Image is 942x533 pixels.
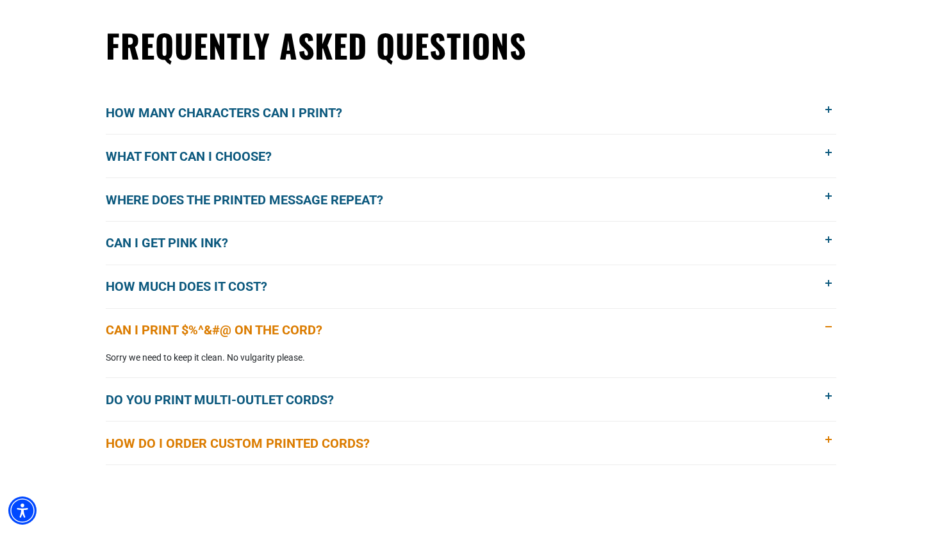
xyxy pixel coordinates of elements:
[106,92,836,135] button: How many characters can I print?
[106,147,291,166] span: What font can I choose?
[106,422,836,464] button: How do I order custom printed cords?
[106,309,836,352] button: Can I print $%^&#@ on the cord?
[106,390,353,409] span: Do you print multi-outlet cords?
[106,265,836,308] button: How much does it cost?
[106,277,286,296] span: How much does it cost?
[106,233,247,252] span: Can I get pink ink?
[106,103,361,122] span: How many characters can I print?
[106,351,836,365] p: Sorry we need to keep it clean. No vulgarity please.
[106,222,836,265] button: Can I get pink ink?
[106,178,836,221] button: Where does the printed message repeat?
[106,24,836,66] h2: Frequently Asked Questions
[106,135,836,177] button: What font can I choose?
[106,378,836,421] button: Do you print multi-outlet cords?
[106,190,402,209] span: Where does the printed message repeat?
[8,496,37,525] div: Accessibility Menu
[106,434,389,453] span: How do I order custom printed cords?
[106,320,342,340] span: Can I print $%^&#@ on the cord?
